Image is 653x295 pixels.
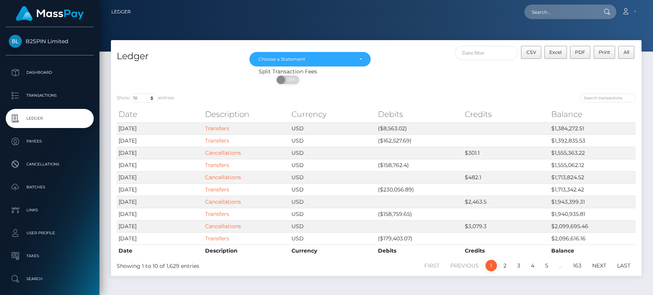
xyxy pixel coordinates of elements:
h4: Ledger [117,50,238,63]
p: Cancellations [9,159,91,170]
div: Split Transaction Fees [111,68,465,76]
span: PDF [575,49,585,55]
a: Search [6,269,94,289]
a: 2 [499,260,511,271]
td: ($8,563.02) [376,122,462,135]
th: Currency [290,245,376,257]
p: Search [9,273,91,285]
p: Ledger [9,113,91,124]
td: [DATE] [117,147,203,159]
td: [DATE] [117,135,203,147]
a: Cancellations [205,149,241,156]
th: Description [203,107,290,122]
td: USD [290,159,376,171]
label: Show entries [117,94,174,102]
td: ($158,762.4) [376,159,462,171]
p: Batches [9,182,91,193]
a: Cancellations [205,198,241,205]
p: Links [9,204,91,216]
td: [DATE] [117,122,203,135]
a: Transfers [205,162,229,169]
td: USD [290,208,376,220]
td: $1,392,835.53 [549,135,636,147]
input: Search transactions [580,94,636,102]
td: USD [290,135,376,147]
a: Transfers [205,137,229,144]
td: $3,079.3 [463,220,549,232]
a: Cancellations [205,174,241,181]
td: $1,943,399.31 [549,196,636,208]
a: Next [588,260,611,271]
p: User Profile [9,227,91,239]
a: Transfers [205,211,229,217]
a: 3 [513,260,524,271]
td: USD [290,183,376,196]
th: Description [203,245,290,257]
span: Print [599,49,610,55]
a: Payees [6,132,94,151]
span: B2SPIN Limited [6,38,94,45]
th: Currency [290,107,376,122]
p: Payees [9,136,91,147]
a: Dashboard [6,63,94,82]
td: [DATE] [117,171,203,183]
a: 163 [569,260,586,271]
a: Cancellations [6,155,94,174]
td: [DATE] [117,220,203,232]
span: All [624,49,629,55]
select: Showentries [130,94,158,102]
th: Credits [463,245,549,257]
td: $1,384,272.51 [549,122,636,135]
td: USD [290,171,376,183]
a: Ledger [111,4,131,20]
td: [DATE] [117,208,203,220]
a: User Profile [6,224,94,243]
a: Transfers [205,125,229,132]
p: Transactions [9,90,91,101]
a: Transactions [6,86,94,105]
button: PDF [570,46,591,59]
td: $482.1 [463,171,549,183]
td: $2,463.5 [463,196,549,208]
a: Batches [6,178,94,197]
th: Balance [549,245,636,257]
img: B2SPIN Limited [9,35,22,48]
th: Debits [376,245,462,257]
td: [DATE] [117,183,203,196]
img: MassPay Logo [16,6,84,21]
a: Ledger [6,109,94,128]
p: Dashboard [9,67,91,78]
td: [DATE] [117,232,203,245]
td: ($179,403.07) [376,232,462,245]
td: $1,713,824.52 [549,171,636,183]
span: Excel [549,49,562,55]
button: Choose a Statement [249,52,371,66]
td: $1,713,342.42 [549,183,636,196]
input: Date filter [455,46,518,60]
a: Links [6,201,94,220]
a: Transfers [205,186,229,193]
th: Date [117,245,203,257]
a: Transfers [205,235,229,242]
td: USD [290,232,376,245]
td: USD [290,147,376,159]
th: Credits [463,107,549,122]
span: CSV [526,49,536,55]
th: Balance [549,107,636,122]
th: Date [117,107,203,122]
th: Debits [376,107,462,122]
div: Choose a Statement [258,56,353,62]
a: Last [613,260,635,271]
td: $301.1 [463,147,549,159]
td: $1,940,935.81 [549,208,636,220]
td: [DATE] [117,196,203,208]
div: Showing 1 to 10 of 1,629 entries [117,259,326,270]
a: 1 [485,260,497,271]
td: $1,555,062.12 [549,159,636,171]
button: Print [594,46,616,59]
a: Taxes [6,246,94,266]
button: Excel [544,46,567,59]
td: USD [290,196,376,208]
a: Cancellations [205,223,241,230]
td: [DATE] [117,159,203,171]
